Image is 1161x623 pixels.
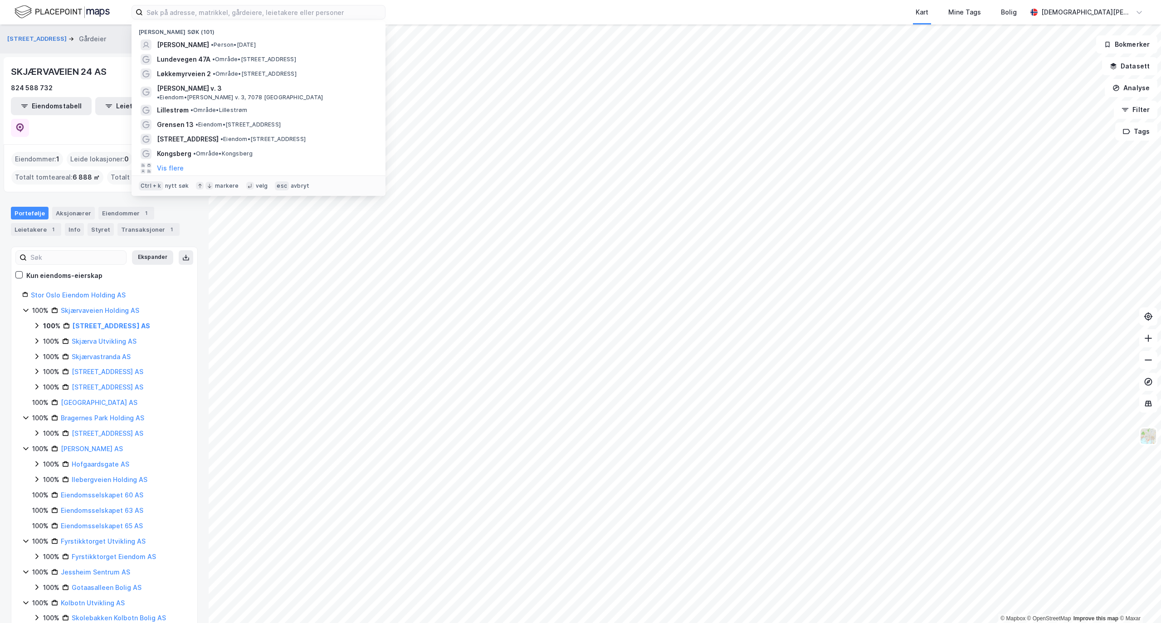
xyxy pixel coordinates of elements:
div: 100% [43,382,59,393]
a: Skjærvastranda AS [72,353,131,360]
a: Fyrstikktorget Eiendom AS [72,553,156,560]
span: 1 [56,154,59,165]
a: [STREET_ADDRESS] AS [72,383,143,391]
a: Gotaasalleen Bolig AS [72,584,141,591]
div: Portefølje [11,207,49,219]
div: 100% [32,536,49,547]
button: Tags [1115,122,1157,141]
a: Eiendomsselskapet 65 AS [61,522,143,530]
a: Jessheim Sentrum AS [61,568,130,576]
a: Ilebergveien Holding AS [72,476,147,483]
a: Improve this map [1073,615,1118,622]
a: Hofgaardsgate AS [72,460,129,468]
a: [STREET_ADDRESS] AS [72,429,143,437]
span: • [193,150,196,157]
div: 100% [43,551,59,562]
div: [PERSON_NAME] søk (101) [132,21,385,38]
a: Fyrstikktorget Utvikling AS [61,537,146,545]
div: 100% [32,305,49,316]
span: Område • [STREET_ADDRESS] [213,70,297,78]
div: Aksjonærer [52,207,95,219]
span: [PERSON_NAME] [157,39,209,50]
div: 100% [43,474,59,485]
input: Søk på adresse, matrikkel, gårdeiere, leietakere eller personer [143,5,385,19]
div: Leietakere [11,223,61,236]
a: Eiendomsselskapet 63 AS [61,506,143,514]
div: Totalt byggareal : [107,170,194,185]
span: • [195,121,198,128]
button: Bokmerker [1096,35,1157,54]
div: Kun eiendoms-eierskap [26,270,102,281]
span: • [157,94,160,101]
div: Kontrollprogram for chat [1116,579,1161,623]
span: Område • Lillestrøm [190,107,248,114]
span: • [220,136,223,142]
span: Lillestrøm [157,105,189,116]
button: Filter [1114,101,1157,119]
a: Kolbotn Utvikling AS [61,599,125,607]
span: Kongsberg [157,148,191,159]
button: [STREET_ADDRESS] [7,34,68,44]
img: Z [1140,428,1157,445]
div: Kart [916,7,928,18]
span: Eiendom • [STREET_ADDRESS] [220,136,306,143]
div: SKJÆRVAVEIEN 24 AS [11,64,108,79]
div: 100% [32,567,49,578]
div: 100% [32,598,49,608]
div: 100% [32,490,49,501]
span: Eiendom • [PERSON_NAME] v. 3, 7078 [GEOGRAPHIC_DATA] [157,94,323,101]
span: 6 888 ㎡ [73,172,100,183]
div: 100% [43,321,60,331]
span: Eiendom • [STREET_ADDRESS] [195,121,281,128]
div: 100% [32,443,49,454]
button: Analyse [1105,79,1157,97]
div: velg [256,182,268,190]
div: esc [275,181,289,190]
div: Ctrl + k [139,181,163,190]
span: Grensen 13 [157,119,194,130]
div: nytt søk [165,182,189,190]
a: Skolebakken Kolbotn Bolig AS [72,614,166,622]
span: • [190,107,193,113]
div: 100% [43,428,59,439]
button: Ekspander [132,250,173,265]
a: Skjærvaveien Holding AS [61,307,139,314]
div: 100% [32,521,49,531]
span: 0 [124,154,129,165]
span: [STREET_ADDRESS] [157,134,219,145]
a: Stor Oslo Eiendom Holding AS [31,291,126,299]
a: [GEOGRAPHIC_DATA] AS [61,399,137,406]
a: [STREET_ADDRESS] AS [73,322,150,330]
div: Totalt tomteareal : [11,170,103,185]
a: OpenStreetMap [1027,615,1071,622]
div: [DEMOGRAPHIC_DATA][PERSON_NAME] [1041,7,1132,18]
button: Eiendomstabell [11,97,92,115]
div: markere [215,182,239,190]
div: 100% [43,351,59,362]
div: 100% [43,336,59,347]
span: Område • [STREET_ADDRESS] [212,56,296,63]
button: Vis flere [157,163,184,174]
a: [STREET_ADDRESS] AS [72,368,143,375]
span: [PERSON_NAME] v. 3 [157,83,222,94]
div: Eiendommer : [11,152,63,166]
div: 824 588 732 [11,83,53,93]
div: 100% [43,366,59,377]
span: • [213,70,215,77]
span: Person • [DATE] [211,41,256,49]
span: Område • Kongsberg [193,150,253,157]
a: [PERSON_NAME] AS [61,445,123,453]
div: Bolig [1001,7,1017,18]
div: 1 [49,225,58,234]
a: Mapbox [1000,615,1025,622]
div: Mine Tags [948,7,981,18]
a: Bragernes Park Holding AS [61,414,144,422]
button: Datasett [1102,57,1157,75]
img: logo.f888ab2527a4732fd821a326f86c7f29.svg [15,4,110,20]
span: • [211,41,214,48]
div: Styret [88,223,114,236]
span: Løkkemyrveien 2 [157,68,211,79]
a: Skjærva Utvikling AS [72,337,137,345]
span: Lundevegen 47A [157,54,210,65]
div: Info [65,223,84,236]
